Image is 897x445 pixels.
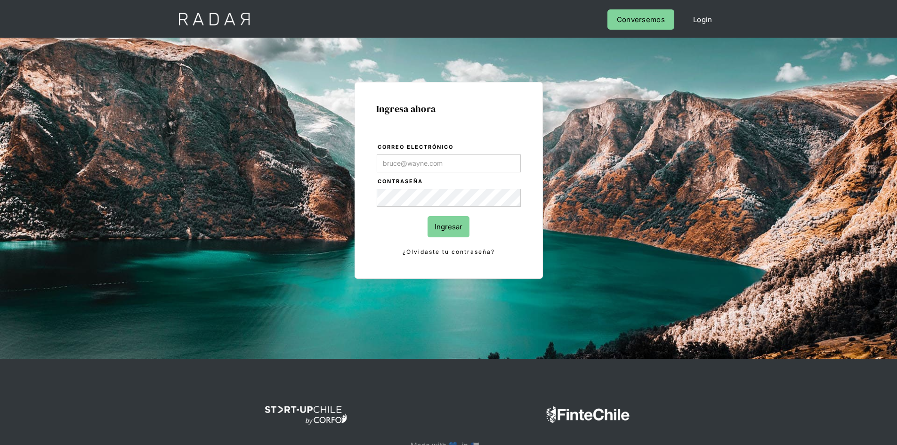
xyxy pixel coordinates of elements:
[376,104,521,114] h1: Ingresa ahora
[376,142,521,257] form: Login Form
[378,177,521,186] label: Contraseña
[684,9,722,30] a: Login
[607,9,674,30] a: Conversemos
[377,247,521,257] a: ¿Olvidaste tu contraseña?
[428,216,469,237] input: Ingresar
[378,143,521,152] label: Correo electrónico
[377,154,521,172] input: bruce@wayne.com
